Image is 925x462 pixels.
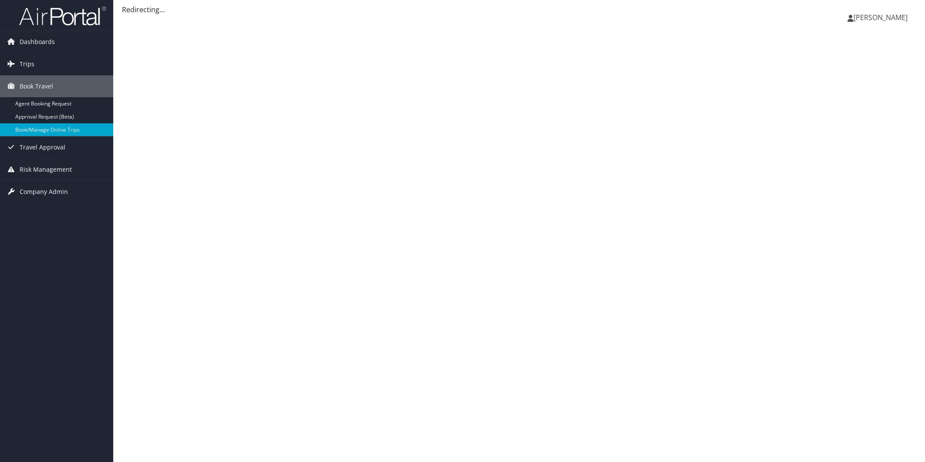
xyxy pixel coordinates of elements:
[122,4,916,15] div: Redirecting...
[20,181,68,203] span: Company Admin
[19,6,106,26] img: airportal-logo.png
[20,75,53,97] span: Book Travel
[847,4,916,31] a: [PERSON_NAME]
[20,53,34,75] span: Trips
[20,136,65,158] span: Travel Approval
[20,159,72,180] span: Risk Management
[854,13,908,22] span: [PERSON_NAME]
[20,31,55,53] span: Dashboards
